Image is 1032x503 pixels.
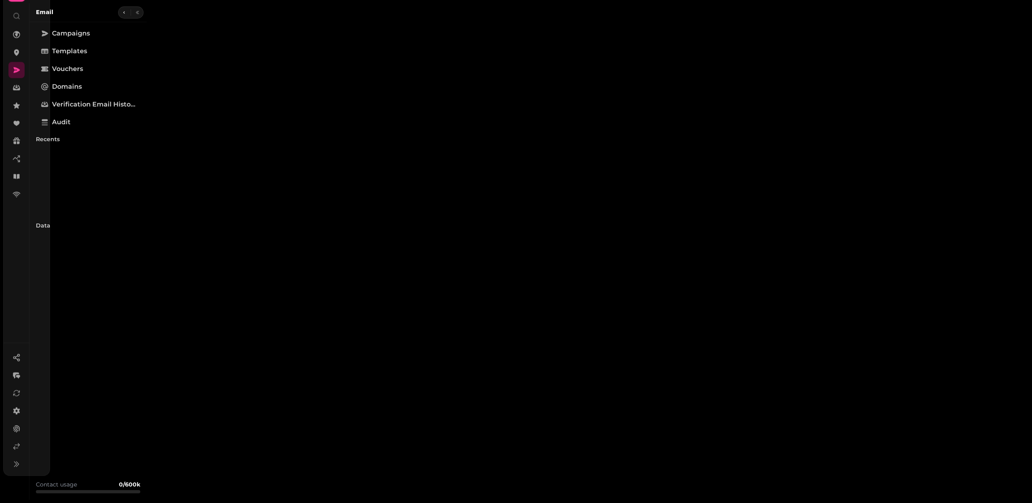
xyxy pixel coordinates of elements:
[36,25,140,42] a: Campaigns
[36,79,140,95] a: Domains
[52,82,82,92] span: Domains
[36,61,140,77] a: Vouchers
[36,218,140,233] p: Data
[52,46,87,56] span: Templates
[119,481,140,488] b: 0 / 600k
[36,43,140,59] a: Templates
[52,64,83,74] span: Vouchers
[36,132,140,146] p: Recents
[36,480,77,488] p: Contact usage
[52,29,90,38] span: Campaigns
[36,8,53,16] h2: Email
[36,114,140,130] a: Audit
[29,22,147,474] nav: Tabs
[52,117,71,127] span: Audit
[36,96,140,113] a: Verification email history
[52,100,135,109] span: Verification email history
